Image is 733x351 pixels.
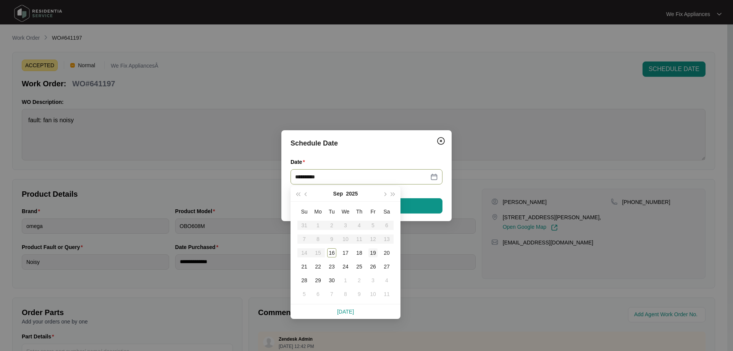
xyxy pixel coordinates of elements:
[325,246,339,260] td: 2025-09-16
[297,287,311,301] td: 2025-10-05
[333,186,343,201] button: Sep
[339,287,352,301] td: 2025-10-08
[380,205,394,218] th: Sa
[300,290,309,299] div: 5
[355,262,364,271] div: 25
[380,246,394,260] td: 2025-09-20
[352,287,366,301] td: 2025-10-09
[382,276,391,285] div: 4
[368,262,378,271] div: 26
[352,273,366,287] td: 2025-10-02
[300,262,309,271] div: 21
[341,248,350,257] div: 17
[313,276,323,285] div: 29
[355,290,364,299] div: 9
[300,276,309,285] div: 28
[311,205,325,218] th: Mo
[352,205,366,218] th: Th
[366,260,380,273] td: 2025-09-26
[325,287,339,301] td: 2025-10-07
[325,205,339,218] th: Tu
[366,273,380,287] td: 2025-10-03
[311,260,325,273] td: 2025-09-22
[366,287,380,301] td: 2025-10-10
[327,248,336,257] div: 16
[297,205,311,218] th: Su
[368,276,378,285] div: 3
[380,260,394,273] td: 2025-09-27
[339,246,352,260] td: 2025-09-17
[382,290,391,299] div: 11
[368,290,378,299] div: 10
[311,273,325,287] td: 2025-09-29
[295,173,429,181] input: Date
[352,246,366,260] td: 2025-09-18
[327,276,336,285] div: 30
[352,260,366,273] td: 2025-09-25
[435,135,447,147] button: Close
[339,260,352,273] td: 2025-09-24
[297,273,311,287] td: 2025-09-28
[327,290,336,299] div: 7
[339,273,352,287] td: 2025-10-01
[297,260,311,273] td: 2025-09-21
[380,287,394,301] td: 2025-10-11
[341,276,350,285] div: 1
[341,290,350,299] div: 8
[366,205,380,218] th: Fr
[436,136,446,146] img: closeCircle
[313,262,323,271] div: 22
[355,276,364,285] div: 2
[313,290,323,299] div: 6
[339,205,352,218] th: We
[341,262,350,271] div: 24
[355,248,364,257] div: 18
[311,287,325,301] td: 2025-10-06
[366,246,380,260] td: 2025-09-19
[368,248,378,257] div: 19
[327,262,336,271] div: 23
[325,273,339,287] td: 2025-09-30
[346,186,358,201] button: 2025
[291,138,442,149] div: Schedule Date
[380,273,394,287] td: 2025-10-04
[325,260,339,273] td: 2025-09-23
[291,158,308,166] label: Date
[382,248,391,257] div: 20
[337,309,354,315] a: [DATE]
[382,262,391,271] div: 27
